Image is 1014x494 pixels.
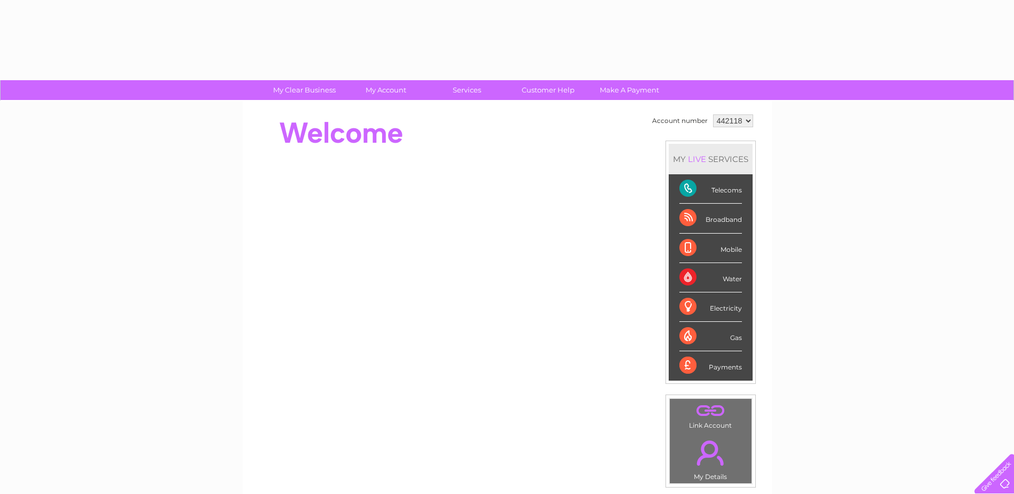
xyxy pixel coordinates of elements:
[679,292,742,322] div: Electricity
[342,80,430,100] a: My Account
[504,80,592,100] a: Customer Help
[260,80,349,100] a: My Clear Business
[669,431,752,484] td: My Details
[679,234,742,263] div: Mobile
[585,80,674,100] a: Make A Payment
[672,434,749,472] a: .
[679,351,742,380] div: Payments
[679,174,742,204] div: Telecoms
[679,204,742,233] div: Broadband
[669,144,753,174] div: MY SERVICES
[423,80,511,100] a: Services
[672,402,749,420] a: .
[679,322,742,351] div: Gas
[686,154,708,164] div: LIVE
[649,112,710,130] td: Account number
[669,398,752,432] td: Link Account
[679,263,742,292] div: Water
